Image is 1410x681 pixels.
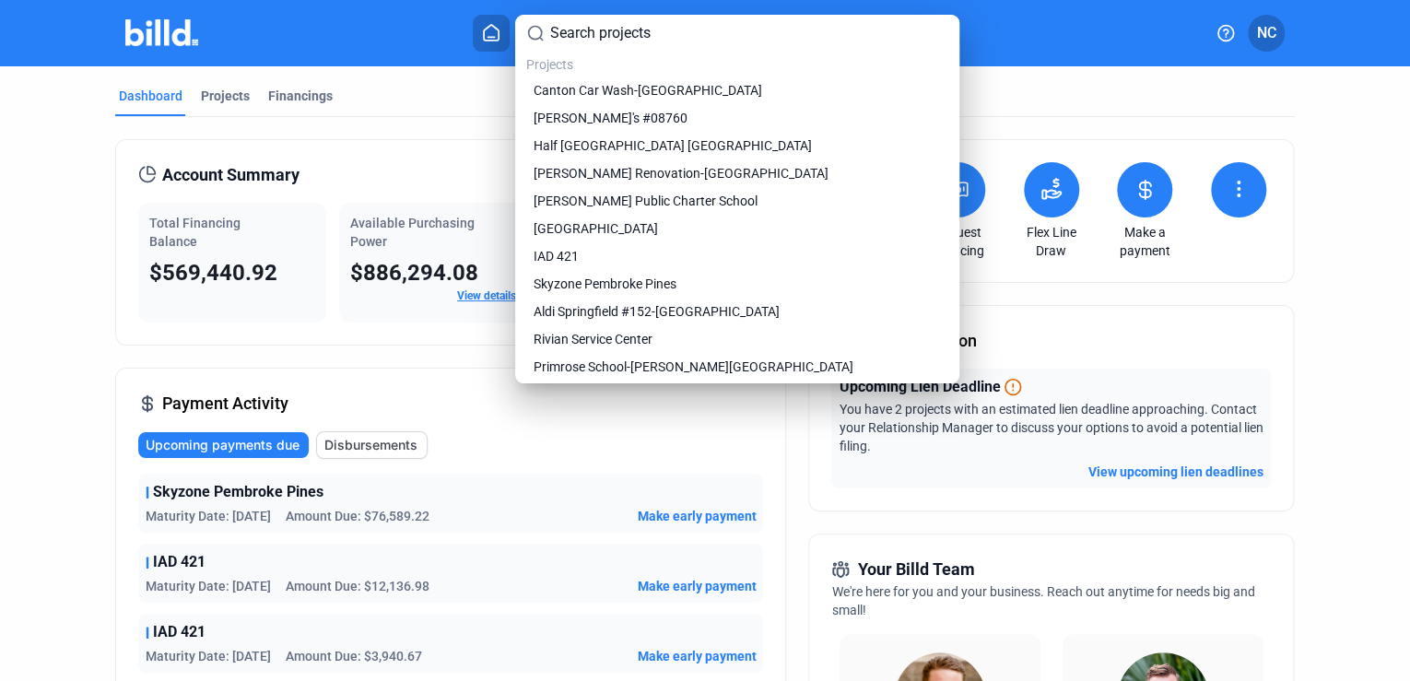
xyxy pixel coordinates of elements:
span: Rivian Service Center [534,330,652,348]
input: Search projects [550,22,948,44]
span: [PERSON_NAME]'s #08760 [534,109,687,127]
span: [PERSON_NAME] Public Charter School [534,192,758,210]
span: [PERSON_NAME] Renovation-[GEOGRAPHIC_DATA] [534,164,828,182]
span: Projects [526,57,573,72]
span: Half [GEOGRAPHIC_DATA] [GEOGRAPHIC_DATA] [534,136,812,155]
span: Skyzone Pembroke Pines [534,275,676,293]
span: Primrose School-[PERSON_NAME][GEOGRAPHIC_DATA] [534,358,853,376]
span: IAD 421 [534,247,579,265]
span: Aldi Springfield #152-[GEOGRAPHIC_DATA] [534,302,780,321]
span: Canton Car Wash-[GEOGRAPHIC_DATA] [534,81,762,100]
span: [GEOGRAPHIC_DATA] [534,219,658,238]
